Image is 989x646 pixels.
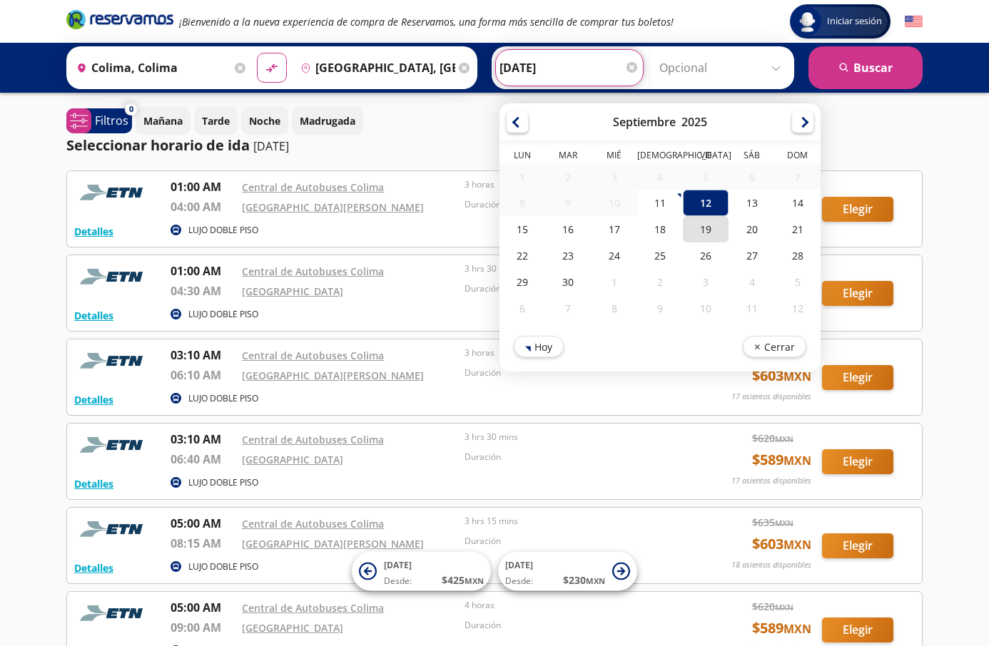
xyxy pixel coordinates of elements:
img: RESERVAMOS [74,599,153,627]
th: Lunes [499,149,545,165]
input: Buscar Origen [71,50,231,86]
span: $ 425 [442,573,484,588]
p: 18 asientos disponibles [731,559,811,571]
p: 09:00 AM [171,619,235,636]
p: 01:00 AM [171,178,235,195]
div: 26-Sep-25 [683,242,729,269]
th: Jueves [637,149,683,165]
button: Elegir [822,281,893,306]
button: Detalles [74,476,113,491]
th: Miércoles [592,149,637,165]
button: Elegir [822,533,893,558]
div: 02-Oct-25 [637,269,683,295]
div: 22-Sep-25 [499,242,545,269]
div: 16-Sep-25 [545,216,591,242]
small: MXN [783,369,811,384]
th: Sábado [729,149,774,165]
div: 04-Oct-25 [729,269,774,295]
p: Duración [465,619,680,632]
button: Cerrar [743,336,806,357]
span: $ 620 [752,599,793,614]
a: [GEOGRAPHIC_DATA][PERSON_NAME] [242,537,424,550]
div: 18-Sep-25 [637,216,683,242]
a: Central de Autobuses Colima [242,601,384,615]
div: 29-Sep-25 [499,269,545,295]
div: 12-Sep-25 [683,190,729,216]
p: Duración [465,282,680,295]
p: 3 hrs 30 mins [465,431,680,444]
div: Septiembre [613,114,676,130]
div: 08-Oct-25 [592,295,637,322]
a: [GEOGRAPHIC_DATA] [242,284,343,298]
p: 06:10 AM [171,366,235,384]
div: 24-Sep-25 [592,242,637,269]
div: 01-Sep-25 [499,165,545,190]
p: [DATE] [253,138,289,155]
a: [GEOGRAPHIC_DATA] [242,453,343,466]
div: 06-Oct-25 [499,295,545,322]
p: 03:10 AM [171,347,235,364]
p: 01:00 AM [171,262,235,280]
p: LUJO DOBLE PISO [188,308,258,321]
p: 04:00 AM [171,198,235,215]
div: 14-Sep-25 [775,190,821,216]
button: 0Filtros [66,108,132,133]
p: 17 asientos disponibles [731,391,811,403]
i: Brand Logo [66,9,173,30]
div: 05-Oct-25 [775,269,821,295]
p: Duración [465,366,680,379]
small: MXN [775,434,793,444]
div: 06-Sep-25 [729,165,774,190]
span: Iniciar sesión [821,14,888,29]
img: RESERVAMOS [74,178,153,207]
div: 27-Sep-25 [729,242,774,269]
th: Martes [545,149,591,165]
div: 25-Sep-25 [637,242,683,269]
button: [DATE]Desde:$230MXN [498,552,637,591]
div: 12-Oct-25 [775,295,821,322]
div: 04-Sep-25 [637,165,683,190]
p: Madrugada [300,113,355,128]
button: Tarde [194,107,238,135]
div: 10-Oct-25 [683,295,729,322]
button: Noche [241,107,288,135]
button: [DATE]Desde:$425MXN [352,552,491,591]
button: Buscar [808,46,923,89]
a: [GEOGRAPHIC_DATA][PERSON_NAME] [242,369,424,382]
small: MXN [783,537,811,553]
p: 08:15 AM [171,535,235,552]
div: 20-Sep-25 [729,216,774,242]
span: $ 230 [563,573,605,588]
input: Elegir Fecha [499,50,639,86]
button: Elegir [822,365,893,390]
span: $ 635 [752,515,793,530]
p: 3 hrs 15 mins [465,515,680,528]
p: 06:40 AM [171,451,235,468]
div: 03-Oct-25 [683,269,729,295]
div: 11-Sep-25 [637,190,683,216]
p: Filtros [95,112,128,129]
button: English [905,13,923,31]
p: Tarde [202,113,230,128]
small: MXN [586,575,605,586]
img: RESERVAMOS [74,347,153,375]
button: Madrugada [292,107,363,135]
button: Hoy [514,336,564,357]
button: Detalles [74,224,113,239]
button: Elegir [822,449,893,474]
button: Detalles [74,560,113,575]
p: 3 hrs 30 mins [465,262,680,275]
div: 02-Sep-25 [545,165,591,190]
small: MXN [465,575,484,586]
div: 10-Sep-25 [592,190,637,215]
div: 08-Sep-25 [499,190,545,215]
button: Mañana [136,107,191,135]
p: 03:10 AM [171,431,235,448]
p: 3 horas [465,347,680,359]
p: 05:00 AM [171,515,235,532]
small: MXN [783,453,811,468]
small: MXN [775,518,793,528]
small: MXN [783,621,811,637]
div: 30-Sep-25 [545,269,591,295]
span: [DATE] [384,559,412,571]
